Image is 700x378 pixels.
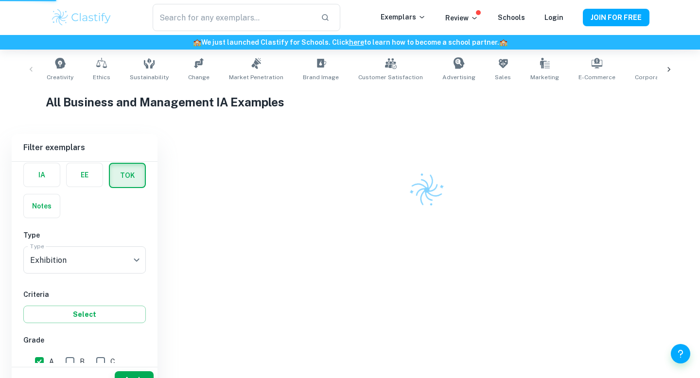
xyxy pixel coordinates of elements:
span: Advertising [442,73,475,82]
span: Corporate Profitability [635,73,700,82]
span: Change [188,73,210,82]
input: Search for any exemplars... [153,4,313,31]
span: 🏫 [499,38,507,46]
label: Type [30,242,44,250]
span: Customer Satisfaction [358,73,423,82]
h6: Grade [23,335,146,345]
span: Sales [495,73,511,82]
span: Marketing [530,73,559,82]
a: Schools [498,14,525,21]
a: Login [544,14,563,21]
button: JOIN FOR FREE [583,9,649,26]
span: Creativity [47,73,73,82]
h6: We just launched Clastify for Schools. Click to learn how to become a school partner. [2,37,698,48]
img: Clastify logo [51,8,112,27]
h1: All Business and Management IA Examples [46,93,655,111]
button: EE [67,163,103,187]
a: here [349,38,364,46]
h6: Criteria [23,289,146,300]
button: IA [24,163,60,187]
span: 🏫 [193,38,201,46]
span: Sustainability [130,73,169,82]
p: Review [445,13,478,23]
img: Clastify logo [403,167,450,213]
span: Market Penetration [229,73,283,82]
p: Exemplars [381,12,426,22]
div: Exhibition [23,246,146,274]
span: B [80,356,85,367]
span: Brand Image [303,73,339,82]
span: A [49,356,54,367]
button: Select [23,306,146,323]
button: Help and Feedback [671,344,690,363]
span: E-commerce [578,73,615,82]
span: Ethics [93,73,110,82]
button: TOK [110,164,145,187]
button: Notes [24,194,60,218]
h6: Filter exemplars [12,134,157,161]
h6: Type [23,230,146,241]
span: C [110,356,115,367]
